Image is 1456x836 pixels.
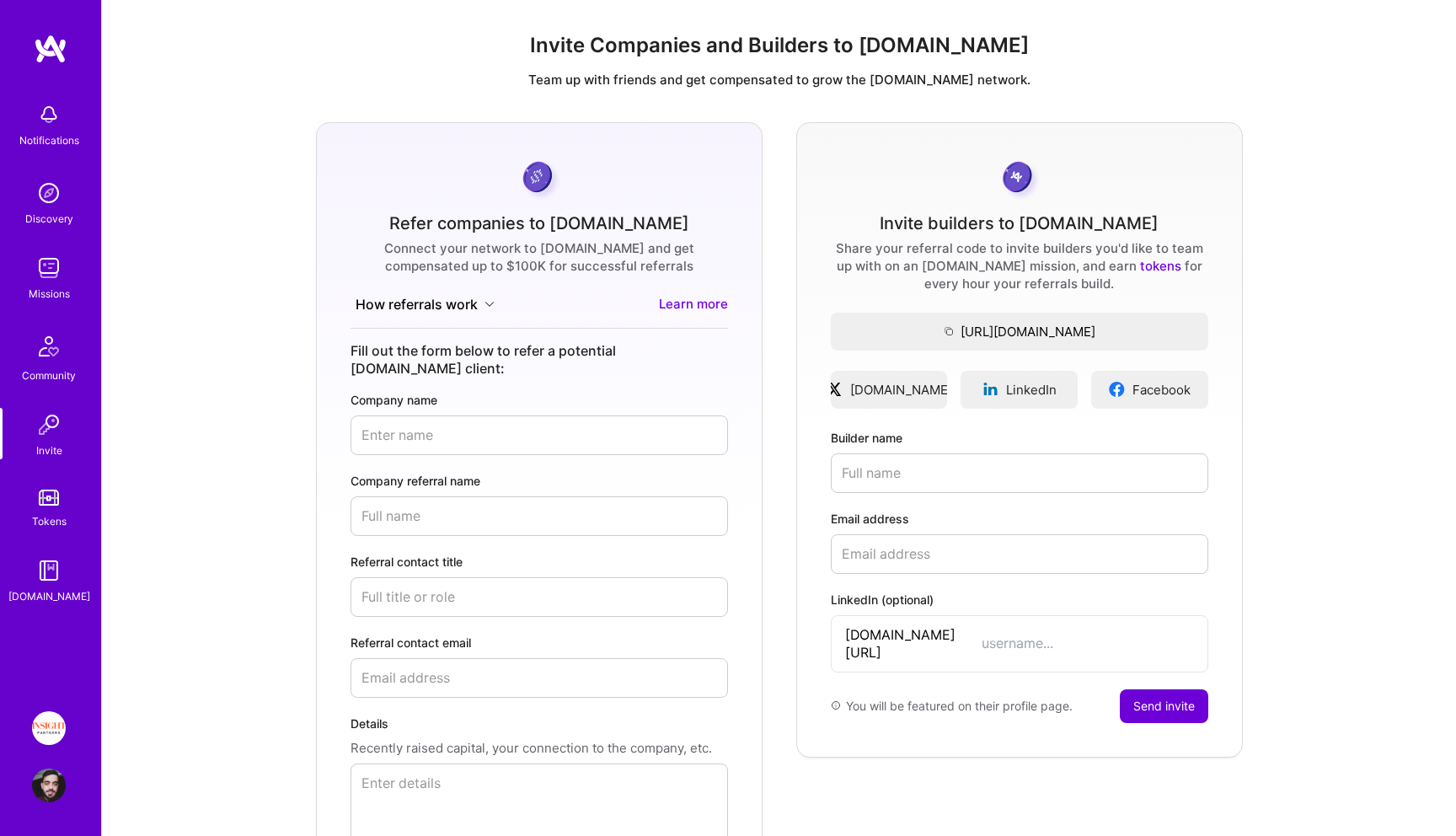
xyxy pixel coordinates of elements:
[1140,258,1181,274] a: tokens
[831,371,948,409] a: [DOMAIN_NAME]
[961,371,1078,409] a: LinkedIn
[36,442,62,459] div: Invite
[29,326,69,367] img: Community
[351,553,728,571] label: Referral contact title
[351,739,728,757] p: Recently raised capital, your connection to the company, etc.
[351,472,728,490] label: Company referral name
[1132,381,1191,399] span: Facebook
[115,34,1443,58] h1: Invite Companies and Builders to [DOMAIN_NAME]
[982,635,1194,652] input: username...
[517,157,561,201] img: purpleCoin
[1006,381,1057,399] span: LinkedIn
[1120,689,1208,723] button: Send invite
[831,591,1208,608] label: LinkedIn (optional)
[22,367,76,384] div: Community
[351,715,728,732] label: Details
[831,689,1073,723] div: You will be featured on their profile page.
[28,769,70,802] a: User Avatar
[32,512,67,530] div: Tokens
[351,577,728,617] input: Full title or role
[351,342,728,378] div: Fill out the form below to refer a potential [DOMAIN_NAME] client:
[32,176,66,210] img: discovery
[997,157,1041,201] img: grayCoin
[351,239,728,275] div: Connect your network to [DOMAIN_NAME] and get compensated up to $100K for successful referrals
[351,295,500,314] button: How referrals work
[659,295,728,314] a: Learn more
[831,429,1208,447] label: Builder name
[826,381,843,398] img: xLogo
[831,313,1208,351] button: [URL][DOMAIN_NAME]
[831,534,1208,574] input: Email address
[32,251,66,285] img: teamwork
[1091,371,1208,409] a: Facebook
[25,210,73,228] div: Discovery
[19,131,79,149] div: Notifications
[32,98,66,131] img: bell
[115,71,1443,88] p: Team up with friends and get compensated to grow the [DOMAIN_NAME] network.
[32,711,66,745] img: Insight Partners: Data & AI - Sourcing
[831,239,1208,292] div: Share your referral code to invite builders you'd like to team up with on an [DOMAIN_NAME] missio...
[29,285,70,303] div: Missions
[8,587,90,605] div: [DOMAIN_NAME]
[982,381,999,398] img: linkedinLogo
[28,711,70,745] a: Insight Partners: Data & AI - Sourcing
[850,381,952,399] span: [DOMAIN_NAME]
[34,34,67,64] img: logo
[845,626,982,662] span: [DOMAIN_NAME][URL]
[880,215,1159,233] div: Invite builders to [DOMAIN_NAME]
[32,408,66,442] img: Invite
[39,490,59,506] img: tokens
[831,453,1208,493] input: Full name
[351,634,728,651] label: Referral contact email
[1108,381,1126,398] img: facebookLogo
[351,496,728,536] input: Full name
[32,554,66,587] img: guide book
[351,391,728,409] label: Company name
[351,658,728,698] input: Email address
[831,323,1208,340] span: [URL][DOMAIN_NAME]
[351,415,728,455] input: Enter name
[389,215,689,233] div: Refer companies to [DOMAIN_NAME]
[32,769,66,802] img: User Avatar
[831,510,1208,528] label: Email address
